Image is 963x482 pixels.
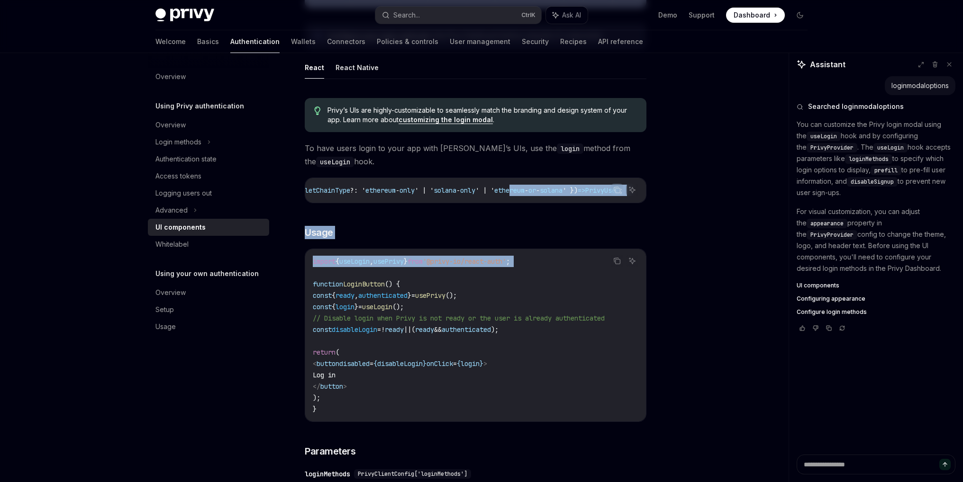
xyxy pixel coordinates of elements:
[305,142,646,168] span: To have users login to your app with [PERSON_NAME]’s UIs, use the method from the hook.
[578,186,585,195] span: =>
[313,371,336,379] span: Log in
[797,308,955,316] a: Configure login methods
[522,30,549,53] a: Security
[148,168,269,185] a: Access tokens
[320,382,343,391] span: button
[155,100,244,112] h5: Using Privy authentication
[327,106,637,125] span: Privy’s UIs are highly-customizable to seamlessly match the branding and design system of your ap...
[339,359,370,368] span: disabled
[197,30,219,53] a: Basics
[611,184,623,196] button: Copy the contents from the code block
[313,393,320,402] span: );
[734,10,770,20] span: Dashboard
[155,71,186,82] div: Overview
[313,405,317,413] span: }
[148,301,269,318] a: Setup
[313,359,317,368] span: <
[148,185,269,202] a: Logging users out
[230,30,280,53] a: Authentication
[305,226,333,239] span: Usage
[453,359,457,368] span: =
[148,219,269,236] a: UI components
[434,186,456,195] span: solana
[415,291,445,300] span: usePrivy
[336,291,354,300] span: ready
[434,325,442,334] span: &&
[370,359,373,368] span: =
[332,303,336,311] span: {
[450,30,510,53] a: User management
[810,59,845,70] span: Assistant
[491,325,499,334] span: );
[408,291,411,300] span: }
[148,116,269,134] a: Overview
[148,68,269,85] a: Overview
[155,287,186,298] div: Overview
[155,187,212,199] div: Logging users out
[797,295,865,303] span: Configuring appearance
[415,186,434,195] span: ' | '
[148,151,269,168] a: Authentication state
[377,325,381,334] span: =
[316,157,354,167] code: useLogin
[339,257,370,266] span: useLogin
[797,206,955,274] p: For visual customization, you can adjust the property in the config to change the theme, logo, an...
[400,186,415,195] span: only
[155,239,189,250] div: Whitelabel
[874,167,898,174] span: prefill
[377,30,438,53] a: Policies & controls
[525,186,528,195] span: -
[336,303,354,311] span: login
[808,102,904,111] span: Searched loginmodaloptions
[560,30,587,53] a: Recipes
[810,220,844,227] span: appearance
[562,10,581,20] span: Ask AI
[810,144,854,152] span: PrivyProvider
[317,359,339,368] span: button
[423,359,427,368] span: }
[475,186,494,195] span: ' | '
[293,186,350,195] span: walletChainType
[373,257,404,266] span: usePrivy
[377,359,423,368] span: disableLogin
[939,459,951,470] button: Send message
[155,9,214,22] img: dark logo
[155,30,186,53] a: Welcome
[313,303,332,311] span: const
[658,10,677,20] a: Demo
[408,257,423,266] span: from
[343,382,347,391] span: >
[792,8,808,23] button: Toggle dark mode
[456,186,460,195] span: -
[797,295,955,303] a: Configuring appearance
[411,291,415,300] span: =
[155,170,201,182] div: Access tokens
[415,325,434,334] span: ready
[148,236,269,253] a: Whitelabel
[385,325,404,334] span: ready
[148,318,269,335] a: Usage
[373,359,377,368] span: {
[313,257,336,266] span: import
[891,81,949,90] div: loginmodaloptions
[313,314,605,322] span: // Disable login when Privy is not ready or the user is already authenticated
[457,359,461,368] span: {
[155,268,259,279] h5: Using your own authentication
[810,231,854,239] span: PrivyProvider
[358,303,362,311] span: =
[313,291,332,300] span: const
[396,186,400,195] span: -
[726,8,785,23] a: Dashboard
[536,186,540,195] span: -
[155,205,188,216] div: Advanced
[155,321,176,332] div: Usage
[404,325,411,334] span: ||
[148,284,269,301] a: Overview
[350,186,365,195] span: ?: '
[332,291,336,300] span: {
[313,348,336,357] span: return
[851,178,894,186] span: disableSignup
[521,11,536,19] span: Ctrl K
[313,325,332,334] span: const
[314,107,321,115] svg: Tip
